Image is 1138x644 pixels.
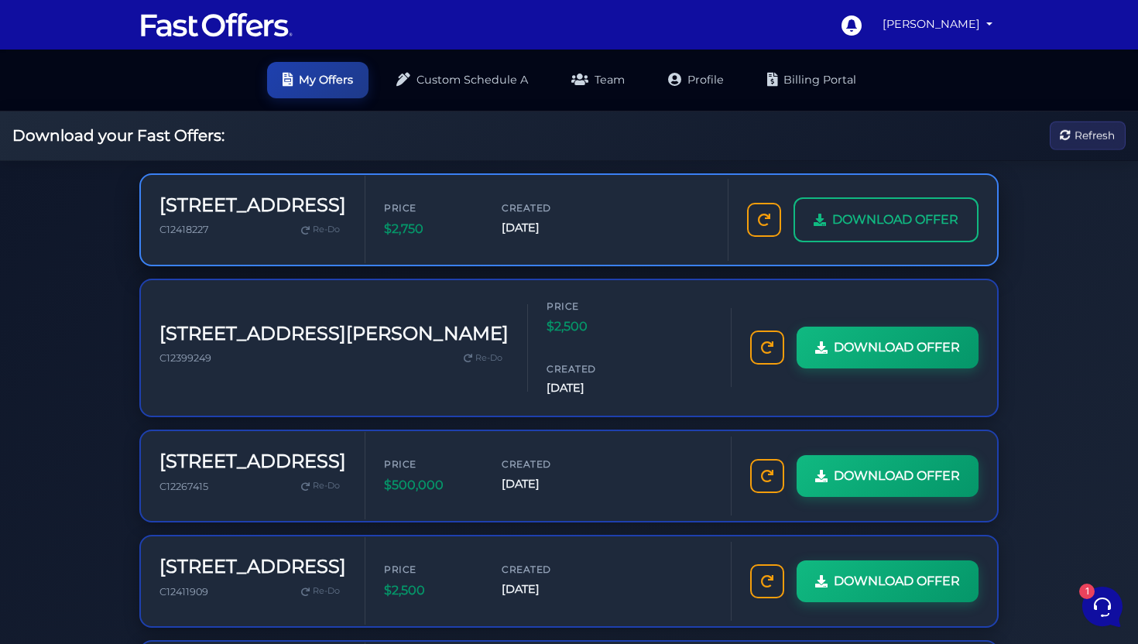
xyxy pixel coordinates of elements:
span: DOWNLOAD OFFER [832,210,958,230]
a: Open Help Center [193,279,285,292]
span: Price [384,562,477,577]
h2: Hello [PERSON_NAME] 👋 [12,12,260,62]
span: $2,500 [384,581,477,601]
span: Your Conversations [25,87,125,99]
span: Re-Do [313,223,340,237]
input: Search for an Article... [35,313,253,328]
span: [DATE] [502,219,595,237]
span: DOWNLOAD OFFER [834,466,960,486]
span: [DATE] [547,379,639,397]
p: Help [240,519,260,533]
span: Fast Offers Support [65,171,245,187]
span: [DATE] [502,581,595,598]
a: Profile [653,62,739,98]
p: Messages [133,519,177,533]
button: Start a Conversation [25,218,285,248]
span: Price [384,457,477,471]
iframe: Customerly Messenger Launcher [1079,584,1126,630]
span: Created [547,361,639,376]
span: DOWNLOAD OFFER [834,337,960,358]
span: DOWNLOAD OFFER [834,571,960,591]
button: 1Messages [108,497,203,533]
span: Created [502,562,595,577]
span: Fast Offers [65,111,245,127]
a: Re-Do [295,581,346,601]
a: DOWNLOAD OFFER [797,455,979,497]
img: dark [25,173,56,204]
a: Custom Schedule A [381,62,543,98]
a: DOWNLOAD OFFER [794,197,979,242]
span: Created [502,200,595,215]
span: $500,000 [384,475,477,495]
span: Price [384,200,477,215]
span: C12411909 [159,586,208,598]
a: Re-Do [458,348,509,368]
span: Start a Conversation [111,227,217,239]
h3: [STREET_ADDRESS][PERSON_NAME] [159,323,509,345]
button: Home [12,497,108,533]
p: You: Thanks! :) [65,130,245,146]
span: Price [547,299,639,313]
span: Re-Do [313,584,340,598]
a: Re-Do [295,476,346,496]
img: dark [26,119,44,138]
span: Find an Answer [25,279,105,292]
span: Re-Do [475,351,502,365]
p: [DATE] [255,171,285,185]
span: Created [502,457,595,471]
p: Home [46,519,73,533]
a: [PERSON_NAME] [876,9,999,39]
span: Refresh [1075,127,1115,144]
button: Help [202,497,297,533]
a: Team [556,62,640,98]
span: C12267415 [159,481,208,492]
button: Refresh [1050,122,1126,150]
a: DOWNLOAD OFFER [797,560,979,602]
span: Re-Do [313,479,340,493]
a: Billing Portal [752,62,872,98]
span: 1 [155,495,166,506]
a: My Offers [267,62,368,98]
span: C12418227 [159,224,209,235]
span: C12399249 [159,352,211,364]
h3: [STREET_ADDRESS] [159,450,346,473]
h2: Download your Fast Offers: [12,126,225,145]
img: dark [36,119,55,138]
h3: [STREET_ADDRESS] [159,556,346,578]
a: Re-Do [295,220,346,240]
h3: [STREET_ADDRESS] [159,194,346,217]
span: $2,750 [384,219,477,239]
span: $2,500 [547,317,639,337]
a: See all [250,87,285,99]
p: [DATE] [255,111,285,125]
a: Fast Offers SupportHi [PERSON_NAME], sorry about the delay, I've gone ahead and refunded you your... [19,165,291,211]
span: [DATE] [502,475,595,493]
a: Fast OffersYou:Thanks! :)[DATE] [19,105,291,152]
p: Hi [PERSON_NAME], sorry about the delay, I've gone ahead and refunded you your last payment, and ... [65,190,245,205]
a: DOWNLOAD OFFER [797,327,979,368]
